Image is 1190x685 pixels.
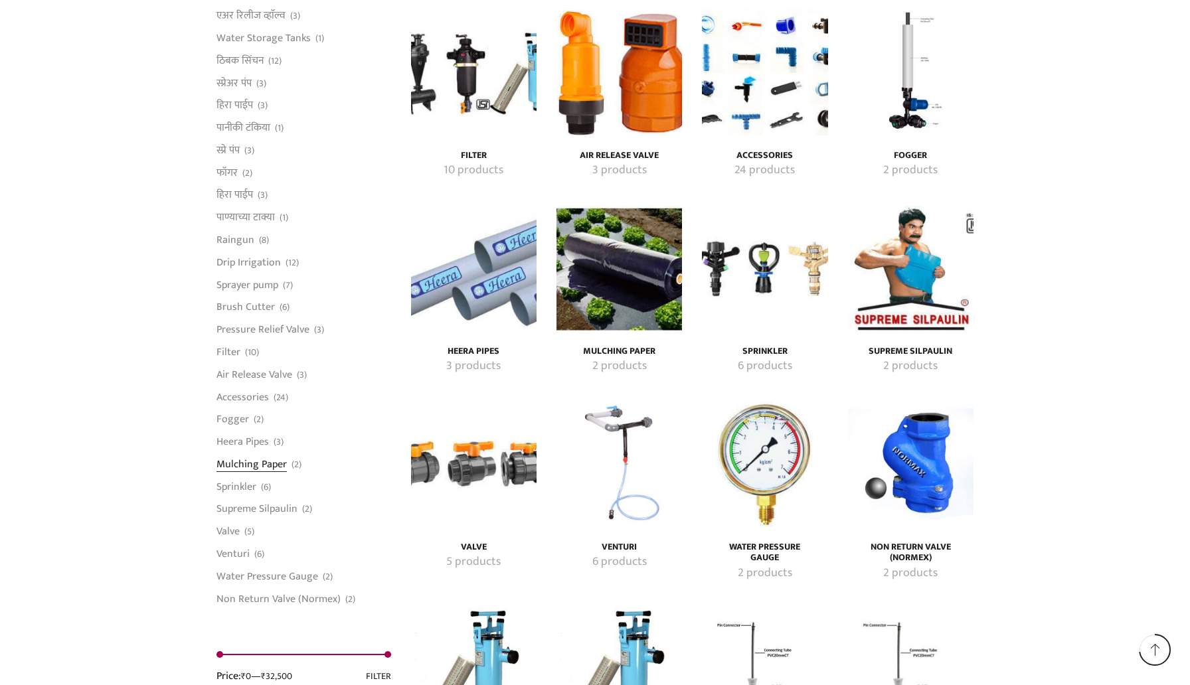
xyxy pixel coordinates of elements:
img: Water Pressure Gauge [702,401,827,526]
a: Visit product category Fogger [863,150,959,161]
mark: 10 products [444,162,503,179]
mark: 24 products [734,162,795,179]
img: Air Release Valve [556,10,682,135]
h4: Accessories [717,150,813,161]
span: (1) [275,121,284,135]
h4: Venturi [571,542,667,553]
span: (3) [274,435,284,449]
span: ₹0 [241,668,251,684]
div: Price: — [216,668,292,684]
a: Visit product category Fogger [863,162,959,179]
a: Visit product category Valve [411,401,537,526]
a: Visit product category Heera Pipes [411,206,537,331]
span: (12) [286,256,299,269]
a: Valve [216,520,240,543]
a: Fogger [216,408,249,431]
a: Water Pressure Gauge [216,565,318,587]
mark: 3 products [446,358,501,375]
h4: Sprinkler [717,346,813,357]
img: Valve [411,401,537,526]
a: हिरा पाईप [216,94,253,117]
a: Drip Irrigation [216,251,281,273]
a: Visit product category Mulching Paper [556,206,682,331]
span: (1) [315,32,324,45]
a: Visit product category Supreme Silpaulin [863,358,959,375]
span: (12) [268,54,282,68]
span: (2) [323,570,333,583]
span: (3) [258,99,268,112]
a: Heera Pipes [216,431,269,453]
span: (10) [245,346,259,359]
span: (6) [261,481,271,494]
img: Accessories [702,10,827,135]
a: Filter [216,341,240,363]
a: Visit product category Supreme Silpaulin [848,206,974,331]
span: ₹32,500 [261,668,292,684]
a: Visit product category Air Release Valve [556,10,682,135]
mark: 2 products [592,358,647,375]
a: Visit product category Filter [411,10,537,135]
img: Supreme Silpaulin [848,206,974,331]
button: Filter [366,668,391,684]
a: Visit product category Non Return Valve (Normex) [863,542,959,564]
span: (2) [242,167,252,180]
mark: 2 products [883,358,938,375]
img: Non Return Valve (Normex) [848,401,974,526]
a: Visit product category Sprinkler [717,358,813,375]
a: Visit product category Accessories [717,150,813,161]
span: (7) [283,279,293,292]
a: स्प्रे पंप [216,139,240,161]
mark: 2 products [883,565,938,582]
h4: Non Return Valve (Normex) [863,542,959,564]
a: पानीकी टंकिया [216,117,270,139]
a: Visit product category Non Return Valve (Normex) [848,401,974,526]
span: (24) [274,391,288,404]
h4: Air Release Valve [571,150,667,161]
img: Heera Pipes [411,206,537,331]
a: Accessories [216,386,269,408]
a: Water Storage Tanks [216,27,311,50]
a: Mulching Paper [216,453,287,475]
span: (6) [280,301,290,314]
mark: 2 products [738,565,792,582]
a: Visit product category Water Pressure Gauge [717,542,813,564]
span: (2) [345,593,355,606]
span: (2) [292,458,301,471]
a: Visit product category Venturi [571,542,667,553]
h4: Supreme Silpaulin [863,346,959,357]
a: Visit product category Air Release Valve [571,162,667,179]
a: फॉगर [216,161,238,184]
a: पाण्याच्या टाक्या [216,206,275,229]
mark: 5 products [446,554,501,571]
a: स्प्रेअर पंप [216,72,252,94]
mark: 3 products [592,162,647,179]
img: Sprinkler [702,206,827,331]
a: Visit product category Sprinkler [702,206,827,331]
img: Mulching Paper [556,206,682,331]
a: Sprayer pump [216,273,278,296]
a: Supreme Silpaulin [216,498,297,520]
img: Venturi [556,401,682,526]
span: (6) [254,548,264,561]
h4: Water Pressure Gauge [717,542,813,564]
a: Visit product category Heera Pipes [426,358,522,375]
a: Visit product category Air Release Valve [571,150,667,161]
h4: Mulching Paper [571,346,667,357]
mark: 6 products [738,358,792,375]
a: Visit product category Mulching Paper [571,358,667,375]
span: (3) [258,189,268,202]
img: Fogger [848,10,974,135]
a: Venturi [216,542,250,565]
span: (3) [290,9,300,23]
a: Sprinkler [216,475,256,498]
a: Visit product category Mulching Paper [571,346,667,357]
a: Visit product category Valve [426,554,522,571]
span: (3) [297,368,307,382]
mark: 2 products [883,162,938,179]
h4: Heera Pipes [426,346,522,357]
span: (3) [314,323,324,337]
a: Visit product category Non Return Valve (Normex) [863,565,959,582]
h4: Valve [426,542,522,553]
a: एअर रिलीज व्हाॅल्व [216,5,286,27]
a: Visit product category Venturi [571,554,667,571]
